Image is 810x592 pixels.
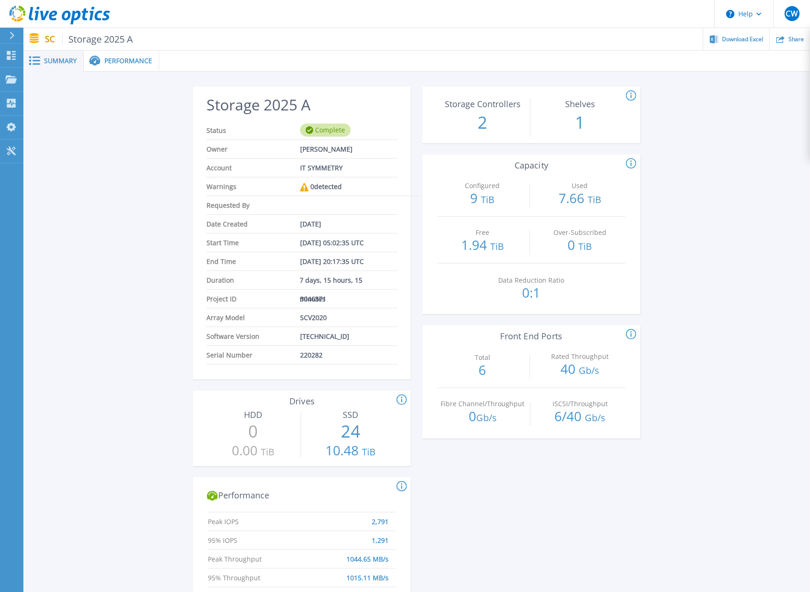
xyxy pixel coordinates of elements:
div: 0 detected [300,177,342,196]
span: Share [788,37,804,42]
span: Download Excel [722,37,763,42]
h2: Storage 2025 A [206,96,398,114]
span: TiB [578,240,592,253]
p: 0 [208,419,299,444]
p: 0 [438,409,528,424]
span: TiB [261,446,275,458]
p: SC [45,34,133,44]
span: Gb/s [476,411,497,424]
span: CW [786,10,798,17]
p: 0:1 [486,286,577,299]
span: [DATE] 05:02:35 UTC [300,234,364,252]
p: Over-Subscribed [537,229,623,236]
p: 40 [535,362,625,377]
span: Gb/s [585,411,605,424]
p: 1.94 [437,238,528,253]
span: 1015.11 MB/s [346,569,389,577]
span: 7 days, 15 hours, 15 minutes [300,271,390,289]
span: Storage 2025 A [62,34,133,44]
p: Data Reduction Ratio [488,277,574,284]
span: Start Time [206,234,300,252]
span: Summary [44,58,77,64]
h2: Performance [207,490,397,502]
span: Owner [206,140,300,158]
span: Serial Number [206,346,300,364]
span: [TECHNICAL_ID] [300,327,349,345]
span: TiB [362,446,376,458]
span: 1,291 [372,531,389,540]
span: TiB [490,240,504,253]
span: 95% IOPS [208,531,303,540]
span: 1044.65 MB/s [346,550,389,559]
p: Configured [440,183,525,189]
span: IT SYMMETRY [300,159,343,177]
span: [DATE] 20:17:35 UTC [300,252,364,270]
p: Storage Controllers [440,100,525,108]
span: Gb/s [579,364,599,377]
span: Performance [104,58,152,64]
p: Used [537,183,623,189]
span: 2,791 [372,512,389,521]
p: 0 [535,238,625,253]
p: Free [440,229,525,236]
p: 10.48 [306,444,396,459]
p: 24 [306,419,396,444]
h3: HDD [208,410,299,420]
span: TiB [588,193,601,206]
p: Fibre Channel/Throughput [440,401,525,407]
span: Requested By [206,196,300,214]
span: 220282 [300,346,323,364]
span: Date Created [206,215,300,233]
p: 1 [535,110,626,135]
span: 3046371 [300,290,326,308]
span: [DATE] [300,215,321,233]
span: 95% Throughput [208,569,303,577]
p: Shelves [537,100,623,108]
span: [PERSON_NAME] [300,140,353,158]
p: 9 [437,191,528,206]
span: Array Model [206,308,300,327]
p: Total [440,354,525,361]
p: 0.00 [208,444,299,459]
span: Account [206,159,300,177]
span: Peak IOPS [208,512,303,521]
span: Warnings [206,177,300,196]
span: End Time [206,252,300,270]
span: TiB [481,193,494,206]
span: Duration [206,271,300,289]
span: Peak Throughput [208,550,303,559]
span: Software Version [206,327,300,345]
p: 6 [437,363,528,376]
p: 7.66 [535,191,625,206]
div: Complete [300,124,351,137]
span: Project ID [206,290,300,308]
p: 2 [438,110,528,135]
span: Status [206,121,300,139]
p: Rated Throughput [537,353,623,360]
p: 6 / 40 [535,409,626,424]
p: iSCSI/Throughput [537,401,623,407]
span: SCV2020 [300,308,327,327]
h3: SSD [306,410,396,420]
